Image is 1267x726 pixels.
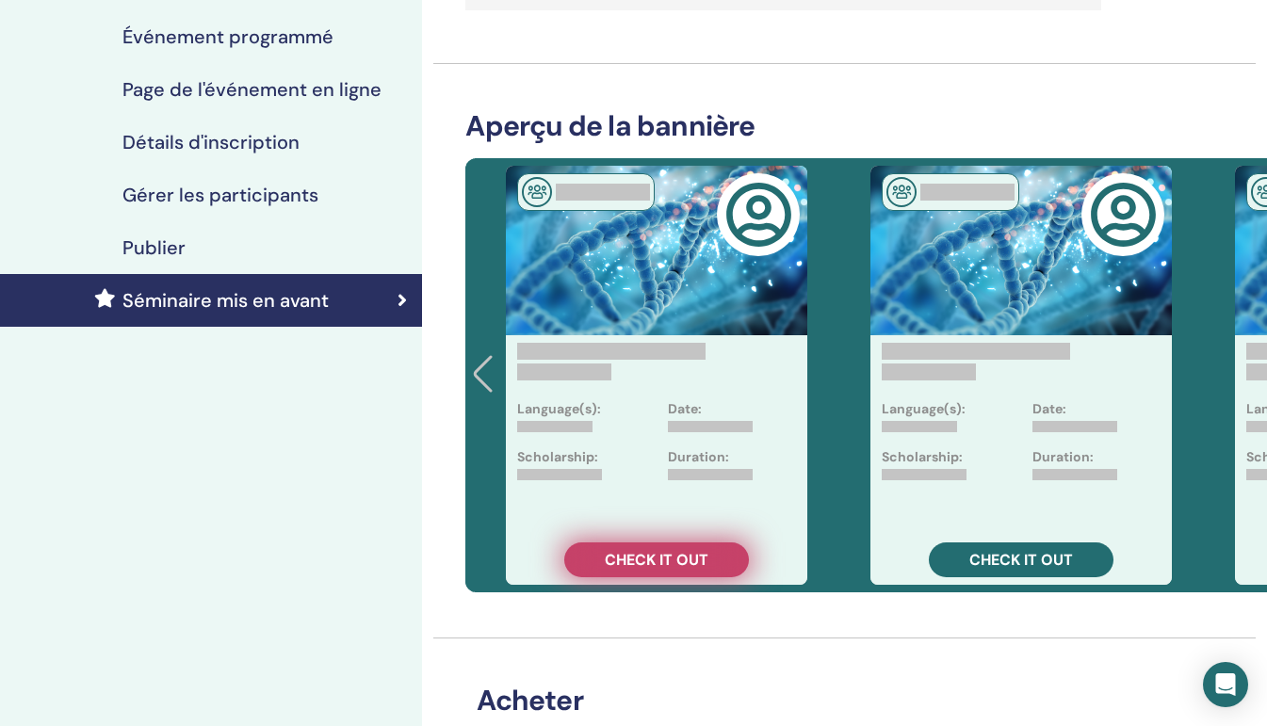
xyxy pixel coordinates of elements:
[522,177,552,207] img: In-Person Seminar
[122,131,300,153] h4: Détails d'inscription
[605,550,708,570] span: Check it out
[1203,662,1248,707] div: Open Intercom Messenger
[564,542,749,577] a: Check it out
[668,447,729,467] p: Duration:
[122,25,333,48] h4: Événement programmé
[929,542,1113,577] a: Check it out
[969,550,1073,570] span: Check it out
[517,399,601,419] p: Language(s):
[122,236,186,259] h4: Publier
[517,447,598,467] p: Scholarship:
[882,447,963,467] p: Scholarship:
[882,399,966,419] p: Language(s):
[122,78,382,101] h4: Page de l'événement en ligne
[1032,399,1066,419] p: Date:
[725,182,791,248] img: user-circle-regular.svg
[1032,447,1094,467] p: Duration:
[1090,182,1156,248] img: user-circle-regular.svg
[122,184,318,206] h4: Gérer les participants
[668,399,702,419] p: Date:
[886,177,917,207] img: In-Person Seminar
[465,684,1101,718] h3: Acheter
[122,289,329,312] h4: Séminaire mis en avant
